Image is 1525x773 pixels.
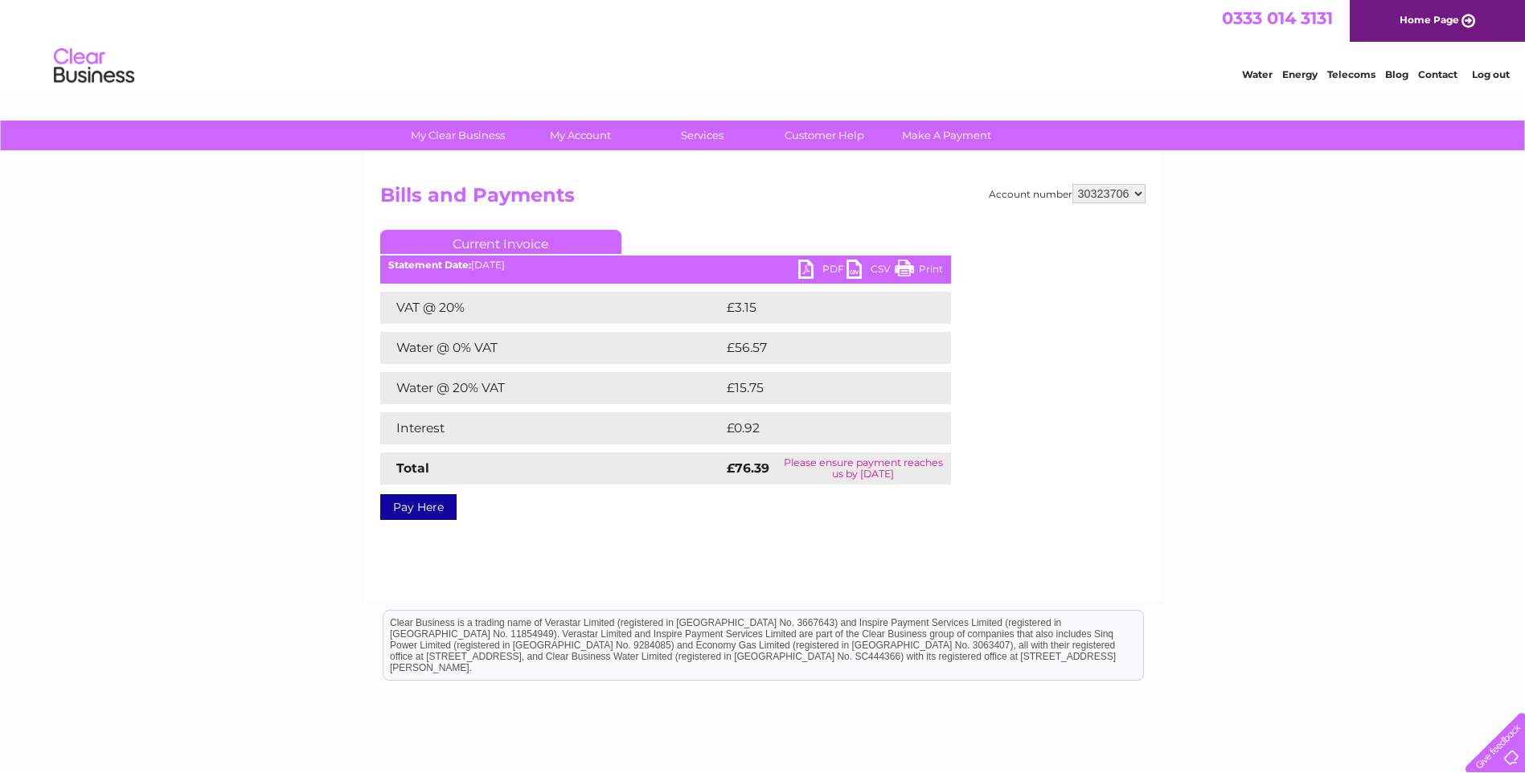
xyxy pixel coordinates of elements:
td: Water @ 20% VAT [380,372,723,404]
a: Services [636,121,769,150]
td: £56.57 [723,332,918,364]
a: PDF [798,260,847,283]
img: logo.png [53,42,135,91]
td: £15.75 [723,372,916,404]
h2: Bills and Payments [380,184,1146,215]
div: Clear Business is a trading name of Verastar Limited (registered in [GEOGRAPHIC_DATA] No. 3667643... [383,9,1143,78]
a: Print [895,260,943,283]
a: Energy [1282,68,1318,80]
div: [DATE] [380,260,951,271]
a: Pay Here [380,494,457,520]
a: Contact [1418,68,1457,80]
a: Water [1242,68,1273,80]
td: Interest [380,412,723,444]
a: Customer Help [758,121,891,150]
a: Log out [1472,68,1510,80]
td: £0.92 [723,412,913,444]
a: Make A Payment [880,121,1013,150]
td: VAT @ 20% [380,292,723,324]
strong: £76.39 [727,460,769,476]
a: Telecoms [1327,68,1375,80]
a: My Clear Business [391,121,524,150]
td: Water @ 0% VAT [380,332,723,364]
td: Please ensure payment reaches us by [DATE] [776,452,951,485]
a: 0333 014 3131 [1222,8,1333,28]
a: My Account [514,121,646,150]
a: CSV [847,260,895,283]
strong: Total [396,460,429,476]
div: Account number [989,184,1146,203]
a: Current Invoice [380,230,621,254]
a: Blog [1385,68,1408,80]
b: Statement Date: [388,259,471,271]
td: £3.15 [723,292,911,324]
